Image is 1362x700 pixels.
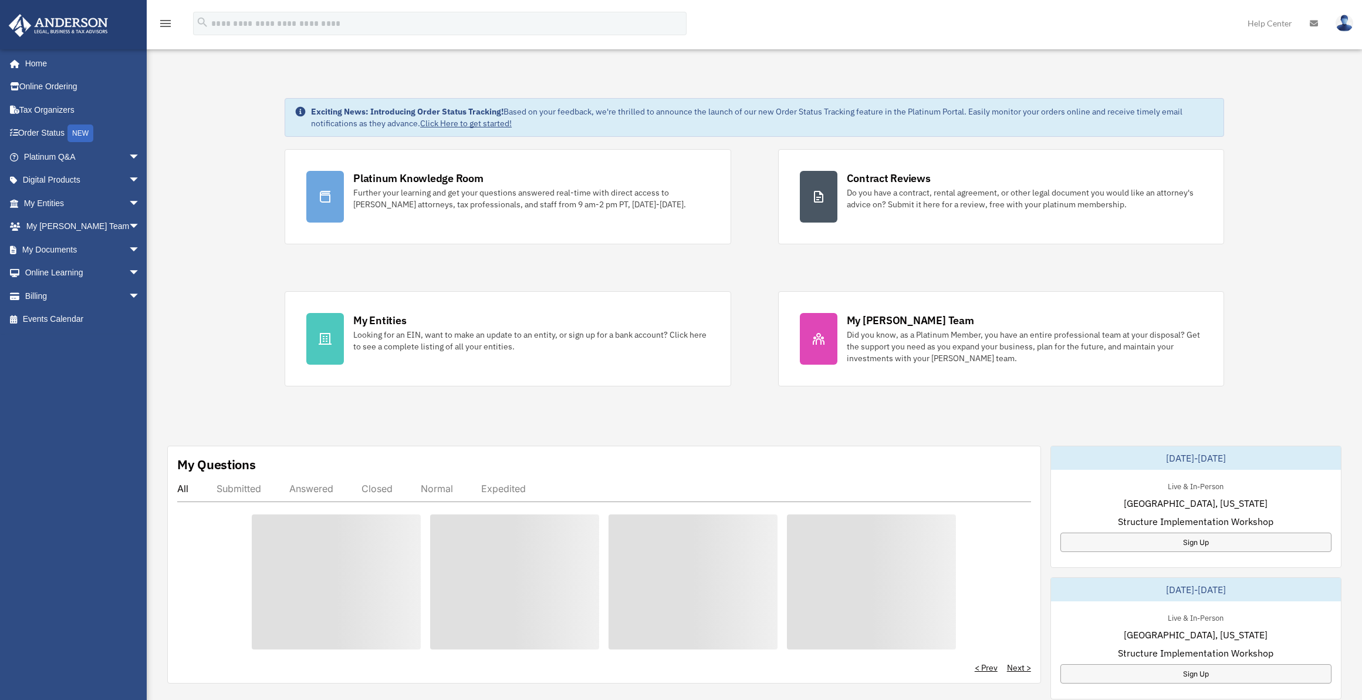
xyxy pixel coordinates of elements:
[8,238,158,261] a: My Documentsarrow_drop_down
[129,215,152,239] span: arrow_drop_down
[1158,611,1233,623] div: Live & In-Person
[177,456,256,473] div: My Questions
[353,171,484,186] div: Platinum Knowledge Room
[1124,628,1268,642] span: [GEOGRAPHIC_DATA], [US_STATE]
[1060,664,1331,684] a: Sign Up
[353,187,709,210] div: Further your learning and get your questions answered real-time with direct access to [PERSON_NAM...
[1336,15,1353,32] img: User Pic
[177,483,188,494] div: All
[1051,446,1341,470] div: [DATE]-[DATE]
[1158,479,1233,492] div: Live & In-Person
[420,118,512,129] a: Click Here to get started!
[311,106,1214,129] div: Based on your feedback, we're thrilled to announce the launch of our new Order Status Tracking fe...
[778,149,1224,244] a: Contract Reviews Do you have a contract, rental agreement, or other legal document you would like...
[8,75,158,99] a: Online Ordering
[8,122,158,146] a: Order StatusNEW
[847,313,974,328] div: My [PERSON_NAME] Team
[129,169,152,193] span: arrow_drop_down
[285,291,731,386] a: My Entities Looking for an EIN, want to make an update to an entity, or sign up for a bank accoun...
[847,171,931,186] div: Contract Reviews
[361,483,393,494] div: Closed
[158,21,173,31] a: menu
[778,291,1224,386] a: My [PERSON_NAME] Team Did you know, as a Platinum Member, you have an entire professional team at...
[129,238,152,262] span: arrow_drop_down
[311,106,503,117] strong: Exciting News: Introducing Order Status Tracking!
[8,145,158,169] a: Platinum Q&Aarrow_drop_down
[481,483,526,494] div: Expedited
[196,16,209,29] i: search
[129,284,152,308] span: arrow_drop_down
[975,662,998,674] a: < Prev
[285,149,731,244] a: Platinum Knowledge Room Further your learning and get your questions answered real-time with dire...
[353,329,709,352] div: Looking for an EIN, want to make an update to an entity, or sign up for a bank account? Click her...
[8,215,158,238] a: My [PERSON_NAME] Teamarrow_drop_down
[353,313,406,328] div: My Entities
[158,16,173,31] i: menu
[1060,533,1331,552] a: Sign Up
[8,98,158,122] a: Tax Organizers
[8,52,152,75] a: Home
[129,261,152,285] span: arrow_drop_down
[1118,646,1273,660] span: Structure Implementation Workshop
[847,329,1202,364] div: Did you know, as a Platinum Member, you have an entire professional team at your disposal? Get th...
[289,483,333,494] div: Answered
[129,191,152,216] span: arrow_drop_down
[1118,514,1273,529] span: Structure Implementation Workshop
[5,14,111,37] img: Anderson Advisors Platinum Portal
[8,284,158,308] a: Billingarrow_drop_down
[129,145,152,169] span: arrow_drop_down
[67,124,93,142] div: NEW
[8,191,158,215] a: My Entitiesarrow_drop_down
[421,483,453,494] div: Normal
[217,483,261,494] div: Submitted
[8,308,158,331] a: Events Calendar
[1007,662,1031,674] a: Next >
[8,169,158,192] a: Digital Productsarrow_drop_down
[1051,578,1341,601] div: [DATE]-[DATE]
[847,187,1202,210] div: Do you have a contract, rental agreement, or other legal document you would like an attorney's ad...
[1124,496,1268,510] span: [GEOGRAPHIC_DATA], [US_STATE]
[8,261,158,285] a: Online Learningarrow_drop_down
